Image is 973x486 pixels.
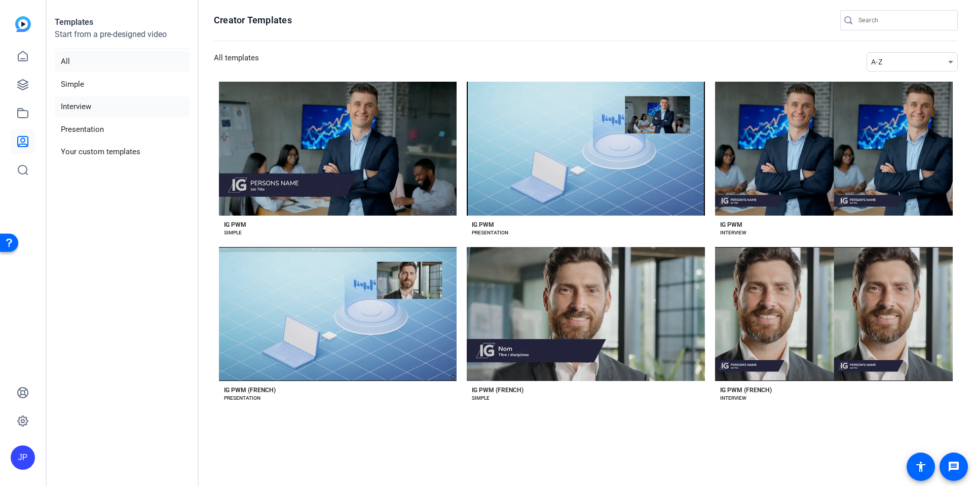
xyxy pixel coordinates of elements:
[55,51,190,72] li: All
[55,142,190,162] li: Your custom templates
[11,445,35,470] div: JP
[214,14,292,26] h1: Creator Templates
[948,461,960,473] mat-icon: message
[224,394,260,402] div: PRESENTATION
[467,82,704,216] button: Template image
[720,229,746,237] div: INTERVIEW
[55,28,190,49] p: Start from a pre-designed video
[55,74,190,95] li: Simple
[224,386,276,394] div: IG PWM (FRENCH)
[219,82,457,216] button: Template image
[472,386,523,394] div: IG PWM (FRENCH)
[472,229,508,237] div: PRESENTATION
[55,119,190,140] li: Presentation
[871,58,882,66] span: A-Z
[467,247,704,381] button: Template image
[15,16,31,32] img: blue-gradient.svg
[472,394,490,402] div: SIMPLE
[720,394,746,402] div: INTERVIEW
[715,247,953,381] button: Template image
[224,221,246,229] div: IG PWM
[720,221,742,229] div: IG PWM
[720,386,772,394] div: IG PWM (FRENCH)
[715,82,953,216] button: Template image
[214,52,259,72] h3: All templates
[55,96,190,117] li: Interview
[55,17,93,27] strong: Templates
[219,247,457,381] button: Template image
[858,14,950,26] input: Search
[915,461,927,473] mat-icon: accessibility
[472,221,494,229] div: IG PWM
[224,229,242,237] div: SIMPLE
